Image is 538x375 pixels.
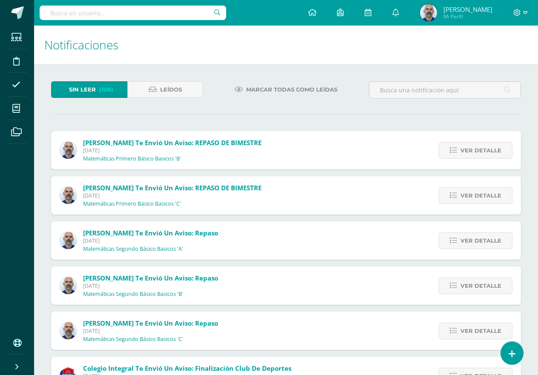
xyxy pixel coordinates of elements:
span: [PERSON_NAME] te envió un aviso: REPASO DE BIMESTRE [83,138,262,147]
span: [DATE] [83,327,218,335]
img: 25a107f0461d339fca55307c663570d2.png [60,187,77,204]
p: Matemáticas Segundo Básico Basicos 'B' [83,291,183,298]
span: Ver detalle [460,143,501,158]
a: Marcar todas como leídas [224,81,348,98]
input: Busca un usuario... [40,6,226,20]
span: [PERSON_NAME] [443,5,492,14]
span: Sin leer [69,82,96,97]
span: Ver detalle [460,233,501,249]
p: Matemáticas Segundo Básico Basicos 'A' [83,246,183,252]
img: 25a107f0461d339fca55307c663570d2.png [60,277,77,294]
span: [DATE] [83,237,218,244]
span: (108) [99,82,113,97]
span: Ver detalle [460,188,501,203]
a: Sin leer(108) [51,81,127,98]
img: 25a107f0461d339fca55307c663570d2.png [60,142,77,159]
span: [PERSON_NAME] te envió un aviso: REPASO DE BIMESTRE [83,183,262,192]
p: Matemáticas Primero Básico Basicos 'B' [83,155,181,162]
img: 25a107f0461d339fca55307c663570d2.png [60,232,77,249]
input: Busca una notificación aquí [369,82,521,98]
span: [PERSON_NAME] te envió un aviso: Repaso [83,274,218,282]
span: Ver detalle [460,323,501,339]
span: Colegio Integral te envió un aviso: Finalización Club de Deportes [83,364,291,372]
span: Marcar todas como leídas [246,82,337,97]
p: Matemáticas Primero Básico Basicos 'C' [83,200,181,207]
img: 25a107f0461d339fca55307c663570d2.png [60,322,77,339]
span: [DATE] [83,147,262,154]
span: [PERSON_NAME] te envió un aviso: Repaso [83,229,218,237]
span: [DATE] [83,282,218,289]
img: 86237826b05a9077d3f6f6be1bc4b84d.png [420,4,437,21]
span: Leídos [160,82,182,97]
span: [DATE] [83,192,262,199]
span: Ver detalle [460,278,501,294]
span: Notificaciones [44,37,118,53]
span: [PERSON_NAME] te envió un aviso: Repaso [83,319,218,327]
a: Leídos [127,81,204,98]
p: Matemáticas Segundo Básico Basicos 'C' [83,336,183,343]
span: Mi Perfil [443,13,492,20]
